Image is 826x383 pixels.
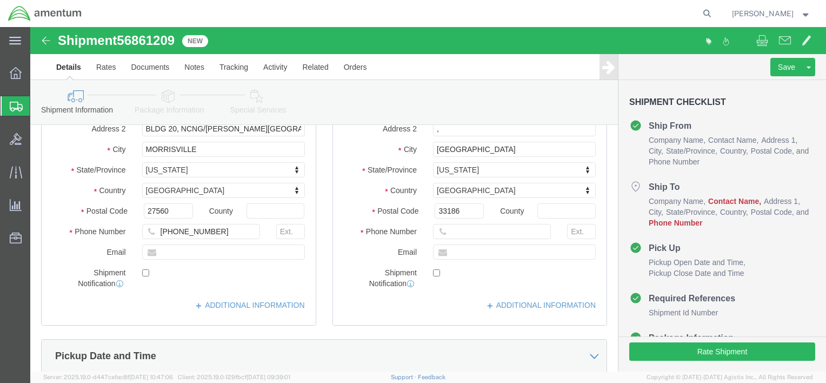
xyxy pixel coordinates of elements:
span: Server: 2025.19.0-d447cefac8f [43,374,173,380]
iframe: FS Legacy Container [30,27,826,372]
span: Copyright © [DATE]-[DATE] Agistix Inc., All Rights Reserved [647,373,813,382]
a: Support [391,374,418,380]
span: Client: 2025.19.0-129fbcf [178,374,290,380]
button: [PERSON_NAME] [731,7,811,20]
span: [DATE] 09:39:01 [247,374,290,380]
a: Feedback [418,374,445,380]
img: logo [8,5,82,22]
span: Francisco Talavera [732,8,794,19]
span: [DATE] 10:47:06 [129,374,173,380]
